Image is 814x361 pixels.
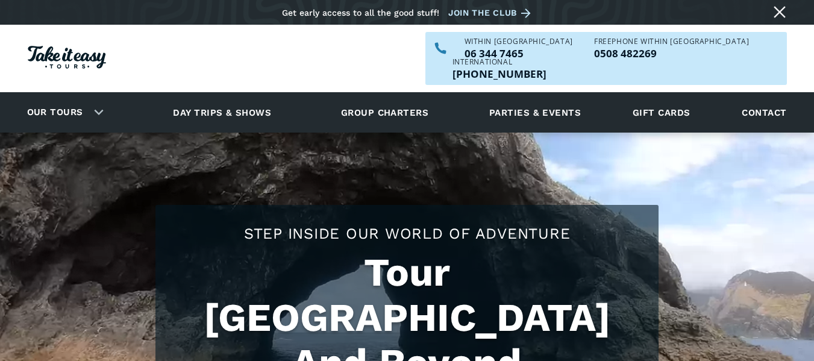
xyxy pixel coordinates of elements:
a: Call us outside of NZ on +6463447465 [452,69,546,79]
p: 06 344 7465 [465,48,573,58]
a: Call us freephone within NZ on 0508482269 [594,48,749,58]
div: International [452,58,546,66]
a: Join the club [448,5,535,20]
a: Day trips & shows [158,96,286,129]
div: Our tours [13,96,113,129]
a: Contact [736,96,792,129]
div: WITHIN [GEOGRAPHIC_DATA] [465,38,573,45]
a: Parties & events [483,96,587,129]
p: 0508 482269 [594,48,749,58]
h2: Step Inside Our World Of Adventure [167,223,647,244]
a: Group charters [326,96,443,129]
a: Homepage [28,40,106,78]
a: Call us within NZ on 063447465 [465,48,573,58]
a: Gift cards [627,96,697,129]
a: Close message [770,2,789,22]
p: [PHONE_NUMBER] [452,69,546,79]
div: Freephone WITHIN [GEOGRAPHIC_DATA] [594,38,749,45]
a: Our tours [18,98,92,127]
div: Get early access to all the good stuff! [282,8,439,17]
img: Take it easy Tours logo [28,46,106,69]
